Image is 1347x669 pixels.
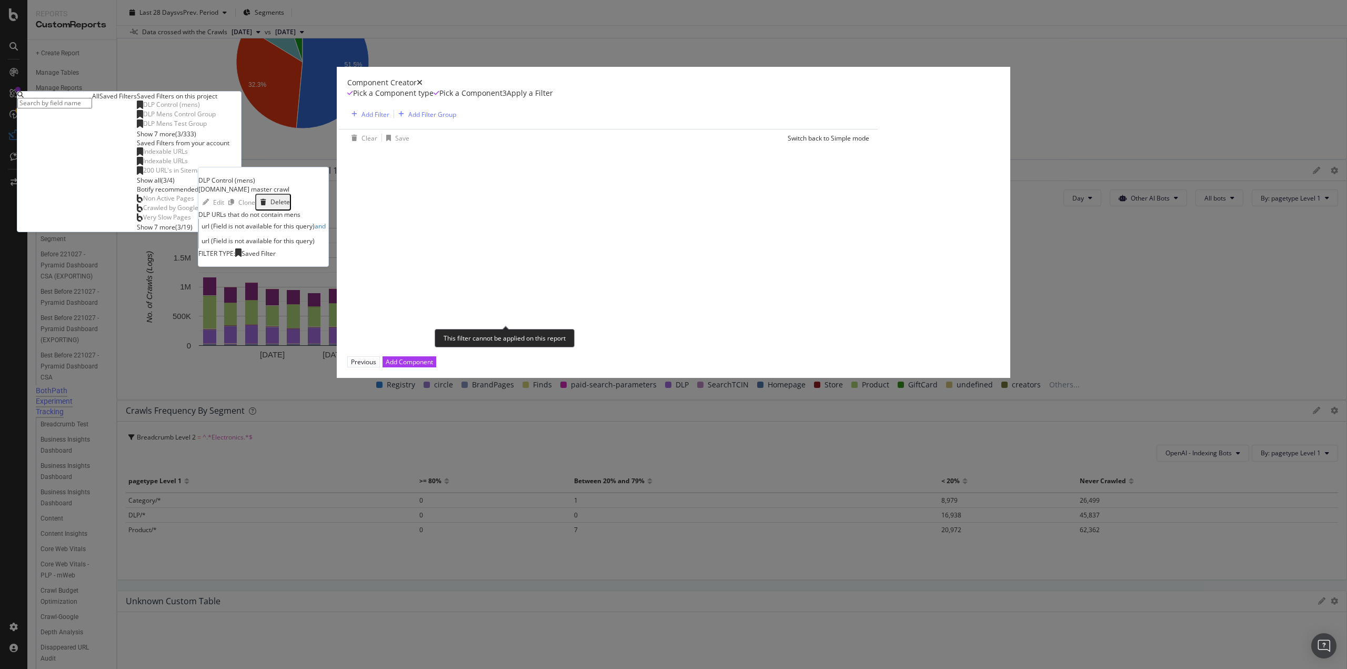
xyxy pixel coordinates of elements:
div: DLP Control (mens) [198,176,328,185]
div: Saved Filters from your account [137,138,241,147]
span: and [315,222,326,231]
div: ( 3 / 333 ) [175,129,196,138]
div: All [92,92,99,101]
div: Edit [213,198,224,207]
div: Delete [270,198,290,206]
div: Botify recommended filters [137,185,241,194]
span: Crawled by Google but Not Active [143,203,241,212]
div: times [417,77,423,88]
button: Add Filter [347,108,389,121]
button: Clear [347,129,377,146]
div: [DOMAIN_NAME] master crawl [198,185,328,194]
span: FILTER TYPE: [198,249,235,258]
div: Apply a Filter [507,88,553,98]
div: 3 [502,88,507,98]
button: Switch back to Simple mode [783,129,869,146]
button: Save [382,129,409,146]
div: Saved Filters on this project [137,92,241,101]
div: Save [395,134,409,143]
div: Show 7 more [137,223,175,232]
span: DLP Mens Control Group [143,109,216,118]
button: Add Filter Group [394,108,456,121]
span: DLP Mens Test Group [143,119,207,128]
div: Clone [238,198,255,207]
div: ( 3 / 19 ) [175,223,193,232]
span: Very Slow Pages [143,213,191,222]
input: Search by field name [17,98,92,108]
span: Non Active Pages [143,194,194,203]
span: 200 URL's in Sitemap [143,166,205,175]
div: DLP URLs that do not contain mens [198,211,328,219]
span: DLP Control (mens) [143,100,200,109]
button: Add Component [383,356,436,367]
div: Add Component [386,357,433,366]
span: Indexable URLs [143,147,188,156]
span: Indexable URLs [143,156,188,165]
button: Delete [255,194,291,211]
div: Clear [361,134,377,143]
div: modal [337,67,1010,378]
div: Component Creator [347,77,417,88]
div: Open Intercom Messenger [1311,633,1336,658]
div: Show all [137,176,161,185]
div: ( 3 / 4 ) [161,176,175,185]
div: Pick a Component [439,88,502,98]
div: Pick a Component type [353,88,434,98]
span: url (Field is not available for this query) [202,222,315,231]
span: url (Field is not available for this query) [202,236,315,245]
div: Add Filter [361,110,389,119]
div: Add Filter Group [408,110,456,119]
div: Show 7 more [137,129,175,138]
div: Switch back to Simple mode [788,134,869,143]
span: Saved Filter [242,249,276,258]
div: Saved Filters [99,92,137,101]
button: Edit [198,194,224,211]
div: Previous [351,357,376,366]
button: Clone [224,194,255,211]
button: Previous [347,356,380,367]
